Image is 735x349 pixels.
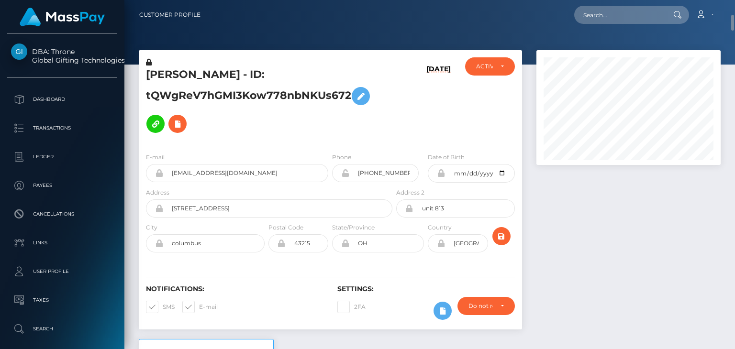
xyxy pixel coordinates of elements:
p: Search [11,322,113,336]
h6: [DATE] [426,65,451,141]
span: DBA: Throne Global Gifting Technologies Inc [7,47,117,65]
a: Links [7,231,117,255]
label: E-mail [146,153,165,162]
a: Dashboard [7,87,117,111]
label: Phone [332,153,351,162]
h6: Settings: [337,285,514,293]
div: ACTIVE [476,63,492,70]
label: E-mail [182,301,218,313]
div: Do not require [468,302,493,310]
label: Postal Code [268,223,303,232]
a: Taxes [7,288,117,312]
label: 2FA [337,301,366,313]
button: ACTIVE [465,57,514,76]
h5: [PERSON_NAME] - ID: tQWgReV7hGMI3Kow778nbNKUs672 [146,67,387,138]
p: Ledger [11,150,113,164]
button: Do not require [457,297,515,315]
label: Date of Birth [428,153,465,162]
a: Cancellations [7,202,117,226]
a: Ledger [7,145,117,169]
label: City [146,223,157,232]
a: Transactions [7,116,117,140]
img: Global Gifting Technologies Inc [11,44,27,60]
p: Links [11,236,113,250]
a: Search [7,317,117,341]
p: Dashboard [11,92,113,107]
input: Search... [574,6,664,24]
label: Address 2 [396,188,424,197]
label: State/Province [332,223,375,232]
a: Payees [7,174,117,197]
p: Taxes [11,293,113,307]
p: User Profile [11,264,113,279]
p: Transactions [11,121,113,135]
label: Country [428,223,452,232]
h6: Notifications: [146,285,323,293]
a: Customer Profile [139,5,200,25]
a: User Profile [7,260,117,284]
p: Cancellations [11,207,113,221]
label: Address [146,188,169,197]
label: SMS [146,301,175,313]
img: MassPay Logo [20,8,105,26]
p: Payees [11,178,113,193]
